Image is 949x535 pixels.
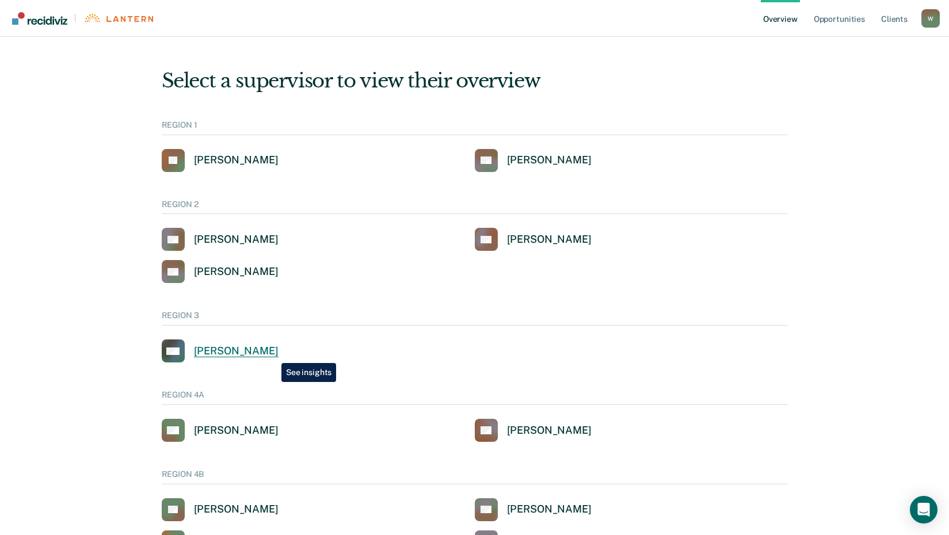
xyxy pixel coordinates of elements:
span: | [67,13,83,23]
div: [PERSON_NAME] [507,233,592,246]
div: [PERSON_NAME] [507,503,592,516]
a: [PERSON_NAME] [162,339,279,362]
div: [PERSON_NAME] [194,154,279,167]
a: [PERSON_NAME] [162,228,279,251]
div: Select a supervisor to view their overview [162,69,788,93]
div: [PERSON_NAME] [194,265,279,278]
div: REGION 4B [162,469,788,484]
button: Profile dropdown button [921,9,940,28]
div: [PERSON_NAME] [194,503,279,516]
a: [PERSON_NAME] [475,498,592,521]
a: [PERSON_NAME] [162,260,279,283]
img: Lantern [83,14,153,22]
div: REGION 4A [162,390,788,405]
div: [PERSON_NAME] [507,154,592,167]
a: [PERSON_NAME] [162,498,279,521]
div: REGION 3 [162,311,788,326]
div: REGION 1 [162,120,788,135]
a: [PERSON_NAME] [162,149,279,172]
div: REGION 2 [162,200,788,215]
div: [PERSON_NAME] [194,424,279,437]
a: [PERSON_NAME] [162,419,279,442]
a: [PERSON_NAME] [475,149,592,172]
div: [PERSON_NAME] [194,233,279,246]
a: [PERSON_NAME] [475,419,592,442]
div: [PERSON_NAME] [194,345,279,358]
div: [PERSON_NAME] [507,424,592,437]
img: Recidiviz [12,12,67,25]
a: [PERSON_NAME] [475,228,592,251]
div: W [921,9,940,28]
div: Open Intercom Messenger [910,496,937,523]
